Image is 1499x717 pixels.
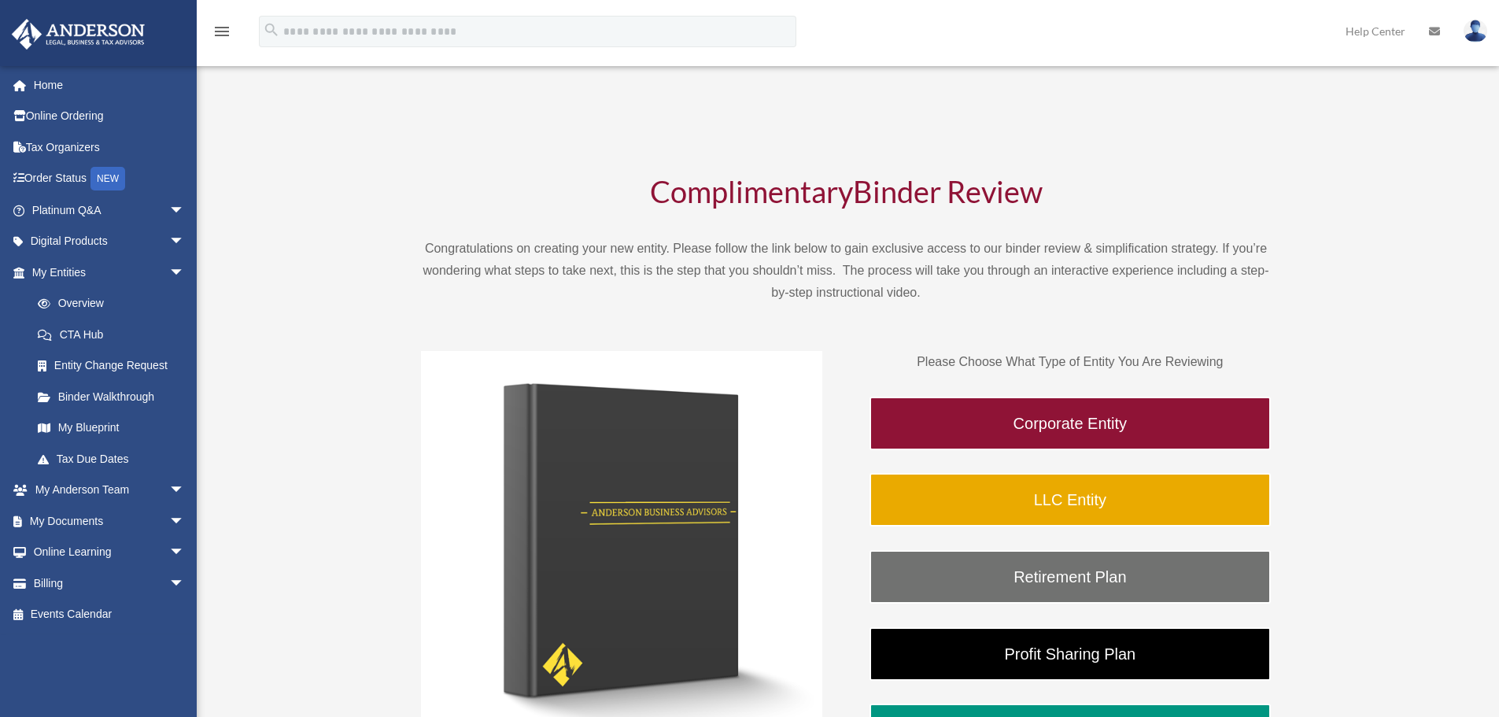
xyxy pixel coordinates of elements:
a: Corporate Entity [869,397,1271,450]
a: Retirement Plan [869,550,1271,604]
i: search [263,21,280,39]
span: arrow_drop_down [169,567,201,600]
a: Online Ordering [11,101,209,132]
span: arrow_drop_down [169,505,201,538]
a: My Blueprint [22,412,209,444]
p: Please Choose What Type of Entity You Are Reviewing [869,351,1271,373]
a: Order StatusNEW [11,163,209,195]
img: Anderson Advisors Platinum Portal [7,19,150,50]
a: My Anderson Teamarrow_drop_down [11,475,209,506]
span: Binder Review [853,173,1043,209]
span: arrow_drop_down [169,257,201,289]
i: menu [212,22,231,41]
a: My Documentsarrow_drop_down [11,505,209,537]
div: NEW [90,167,125,190]
a: LLC Entity [869,473,1271,527]
a: Profit Sharing Plan [869,627,1271,681]
span: arrow_drop_down [169,226,201,258]
a: My Entitiesarrow_drop_down [11,257,209,288]
a: Home [11,69,209,101]
a: Digital Productsarrow_drop_down [11,226,209,257]
span: arrow_drop_down [169,537,201,569]
a: Platinum Q&Aarrow_drop_down [11,194,209,226]
img: User Pic [1464,20,1487,43]
span: arrow_drop_down [169,475,201,507]
a: CTA Hub [22,319,209,350]
a: Events Calendar [11,599,209,630]
a: Tax Due Dates [22,443,209,475]
span: Complimentary [650,173,853,209]
a: Overview [22,288,209,320]
a: Binder Walkthrough [22,381,201,412]
p: Congratulations on creating your new entity. Please follow the link below to gain exclusive acces... [421,238,1271,304]
a: Online Learningarrow_drop_down [11,537,209,568]
a: Entity Change Request [22,350,209,382]
a: menu [212,28,231,41]
a: Tax Organizers [11,131,209,163]
a: Billingarrow_drop_down [11,567,209,599]
span: arrow_drop_down [169,194,201,227]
